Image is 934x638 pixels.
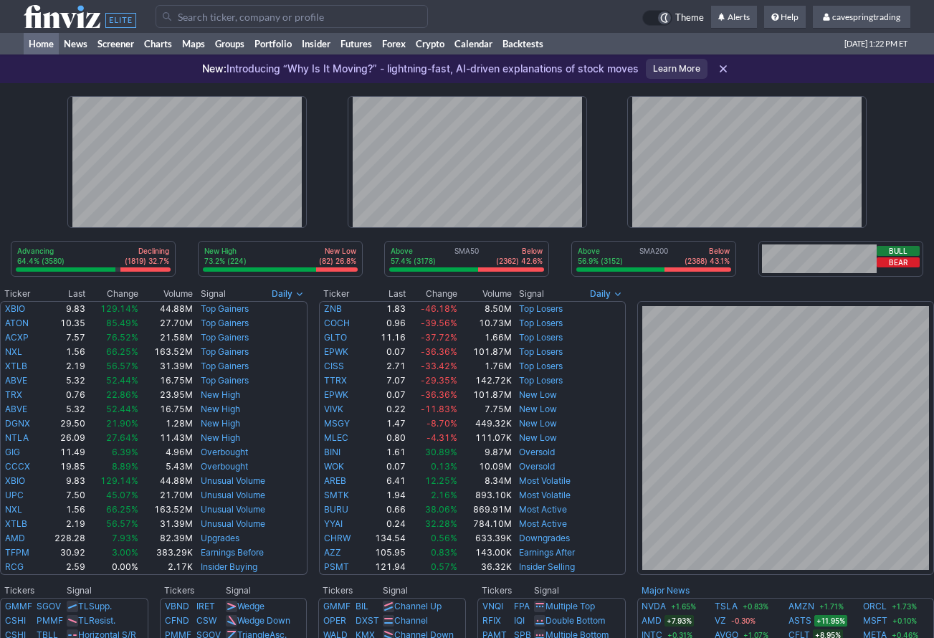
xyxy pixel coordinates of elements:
td: 44.88M [139,301,194,316]
a: Channel [394,615,428,626]
a: Top Losers [519,361,563,371]
a: Theme [642,10,704,26]
td: 449.32K [458,416,513,431]
td: 7.50 [42,488,85,503]
a: Forex [377,33,411,54]
a: Unusual Volume [201,475,265,486]
td: 26.09 [42,431,85,445]
span: 12.25% [425,475,457,486]
a: ZNB [324,303,342,314]
th: Ticker [319,287,363,301]
a: Calendar [449,33,497,54]
a: New Low [519,432,557,443]
a: ACXP [5,332,29,343]
td: 82.39M [139,531,194,546]
span: 0.56% [431,533,457,543]
span: 0.13% [431,461,457,472]
p: Below [685,246,730,256]
a: ASTS [788,614,811,628]
td: 2.59 [42,560,85,575]
a: New High [201,404,240,414]
td: 2.71 [363,359,406,373]
a: IRET [196,601,215,611]
td: 163.52M [139,345,194,359]
span: 56.57% [106,361,138,371]
a: New Low [519,404,557,414]
td: 2.17K [139,560,194,575]
span: 129.14% [100,303,138,314]
span: TL [78,615,89,626]
td: 1.47 [363,416,406,431]
td: 0.80 [363,431,406,445]
td: 0.24 [363,517,406,531]
span: -33.42% [421,361,457,371]
a: AMD [642,614,662,628]
a: CSHI [5,615,26,626]
td: 1.94 [363,488,406,503]
a: TSLA [715,599,738,614]
a: Upgrades [201,533,239,543]
span: 66.25% [106,504,138,515]
a: TTRX [324,375,347,386]
td: 27.70M [139,316,194,330]
span: Signal [519,288,544,300]
a: IQI [514,615,525,626]
p: Above [578,246,623,256]
span: 129.14% [100,475,138,486]
th: Last [42,287,85,301]
a: Maps [177,33,210,54]
td: 1.76M [458,359,513,373]
td: 10.73M [458,316,513,330]
a: RCG [5,561,24,572]
a: Top Losers [519,375,563,386]
p: Declining [125,246,169,256]
span: -8.70% [427,418,457,429]
a: Unusual Volume [201,518,265,529]
a: Top Gainers [201,303,249,314]
td: 31.39M [139,517,194,531]
a: New High [201,432,240,443]
a: GIG [5,447,20,457]
a: Groups [210,33,249,54]
div: SMA200 [576,246,731,267]
td: 16.75M [139,402,194,416]
a: New Low [519,389,557,400]
p: Above [391,246,436,256]
a: MSFT [863,614,887,628]
a: Top Gainers [201,332,249,343]
span: 22.86% [106,389,138,400]
span: 0.83% [431,547,457,558]
a: SMTK [324,490,349,500]
td: 1.56 [42,503,85,517]
p: Below [496,246,543,256]
span: 76.52% [106,332,138,343]
td: 0.07 [363,388,406,402]
th: Last [363,287,406,301]
a: VIVK [324,404,343,414]
td: 0.07 [363,345,406,359]
a: TLResist. [78,615,115,626]
a: Backtests [497,33,548,54]
a: GMMF [323,601,351,611]
td: 111.07K [458,431,513,445]
td: 1.66M [458,330,513,345]
a: New High [201,389,240,400]
span: cavespringtrading [832,11,900,22]
a: VBND [165,601,189,611]
a: Home [24,33,59,54]
th: Volume [139,287,194,301]
td: 5.43M [139,460,194,474]
a: Overbought [201,461,248,472]
p: New Low [319,246,356,256]
span: 21.90% [106,418,138,429]
td: 134.54 [363,531,406,546]
a: WOK [324,461,344,472]
a: Help [764,6,806,29]
span: 0.57% [431,561,457,572]
td: 0.00% [86,560,140,575]
a: PMMF [37,615,63,626]
a: VNQI [482,601,503,611]
a: Most Active [519,504,567,515]
span: 52.44% [106,375,138,386]
td: 8.34M [458,474,513,488]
